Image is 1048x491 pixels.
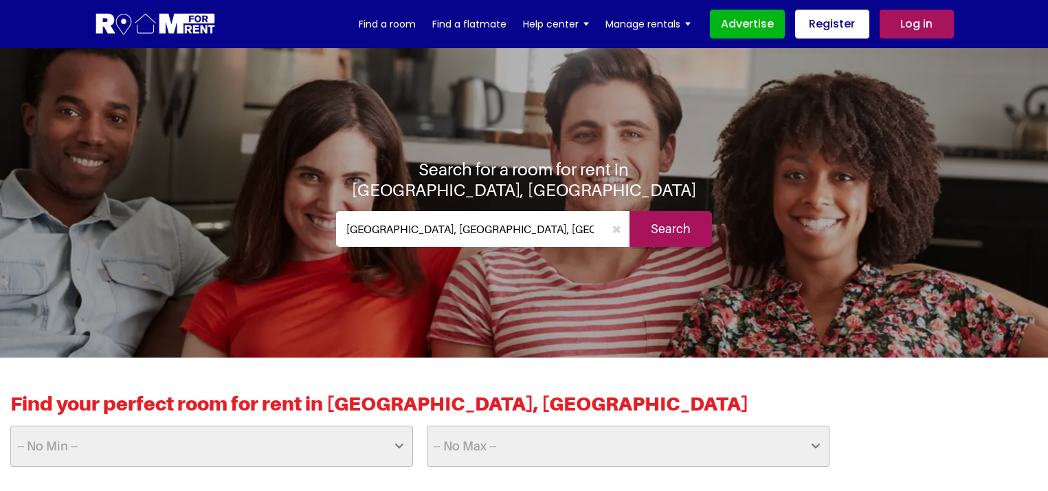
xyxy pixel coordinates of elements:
[605,14,691,34] a: Manage rentals
[710,10,785,39] a: Advertise
[432,14,506,34] a: Find a flatmate
[95,12,216,37] img: Logo for Room for Rent, featuring a welcoming design with a house icon and modern typography
[336,159,713,200] h1: Search for a room for rent in [GEOGRAPHIC_DATA], [GEOGRAPHIC_DATA]
[359,14,416,34] a: Find a room
[10,392,1038,426] h2: Find your perfect room for rent in [GEOGRAPHIC_DATA], [GEOGRAPHIC_DATA]
[880,10,954,39] a: Log in
[629,211,712,247] input: Search
[336,211,605,247] input: Where do you want to live. Search by town or postcode
[523,14,589,34] a: Help center
[795,10,869,39] a: Register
